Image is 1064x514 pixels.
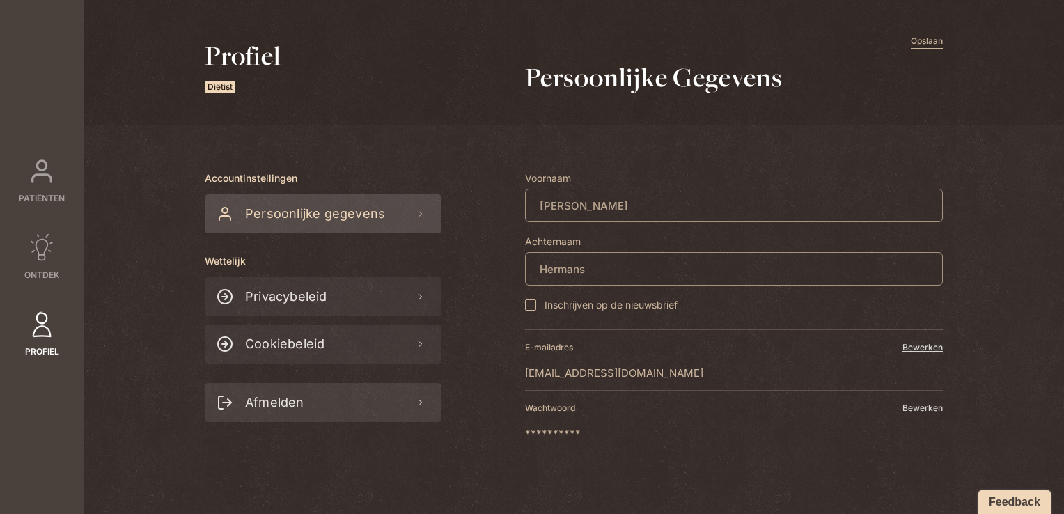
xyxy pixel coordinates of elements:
[525,189,943,222] input: Voornaam
[525,402,575,414] span: Wachtwoord
[205,277,441,316] a: Privacybeleid
[205,81,235,93] span: Diëtist
[902,341,943,354] div: Bewerken
[205,170,441,190] h2: Accountinstellingen
[911,35,943,49] button: Opslaan
[240,383,304,422] span: Afmelden
[25,345,59,358] span: Profiel
[240,194,385,233] span: Persoonlijke gegevens
[525,341,573,354] span: E-mailadres
[525,365,943,381] span: [EMAIL_ADDRESS][DOMAIN_NAME]
[525,60,943,95] h1: Persoonlijke gegevens
[971,486,1054,514] iframe: Ybug feedback widget
[19,192,65,205] span: Patiënten
[240,325,324,364] span: Cookiebeleid
[525,252,943,286] input: Achternaam
[545,297,678,313] span: Inschrijven op de nieuwsbrief
[525,170,943,186] label: Voornaam
[525,233,943,249] label: Achternaam
[205,253,441,273] h2: Wettelijk
[24,269,59,281] span: Ontdek
[205,38,281,74] h1: Profiel
[902,402,943,414] div: Bewerken
[205,325,441,364] a: Cookiebeleid
[240,277,327,316] span: Privacybeleid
